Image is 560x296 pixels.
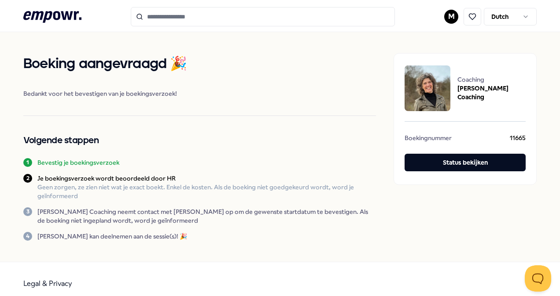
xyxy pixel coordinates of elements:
a: Legal & Privacy [23,279,72,288]
div: 3 [23,207,32,216]
p: Je boekingsverzoek wordt beoordeeld door HR [37,174,376,183]
h1: Boeking aangevraagd 🎉 [23,53,376,75]
span: 11665 [510,134,526,145]
p: [PERSON_NAME] Coaching neemt contact met [PERSON_NAME] op om de gewenste startdatum te bevestigen... [37,207,376,225]
iframe: Help Scout Beacon - Open [525,265,551,292]
span: Boekingnummer [405,134,452,145]
h2: Volgende stappen [23,134,376,148]
p: Bevestig je boekingsverzoek [37,158,119,167]
span: Bedankt voor het bevestigen van je boekingsverzoek! [23,89,376,98]
button: M [444,10,458,24]
input: Search for products, categories or subcategories [131,7,395,26]
p: Geen zorgen, ze zien niet wat je exact boekt. Enkel de kosten. Als de boeking niet goedgekeurd wo... [37,183,376,200]
button: Status bekijken [405,154,526,171]
p: [PERSON_NAME] kan deelnemen aan de sessie(s)! 🎉 [37,232,187,241]
span: Coaching [457,75,526,84]
div: 2 [23,174,32,183]
div: 4 [23,232,32,241]
span: [PERSON_NAME] Coaching [457,84,526,101]
div: 1 [23,158,32,167]
img: package image [405,65,450,111]
a: Status bekijken [405,154,526,174]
